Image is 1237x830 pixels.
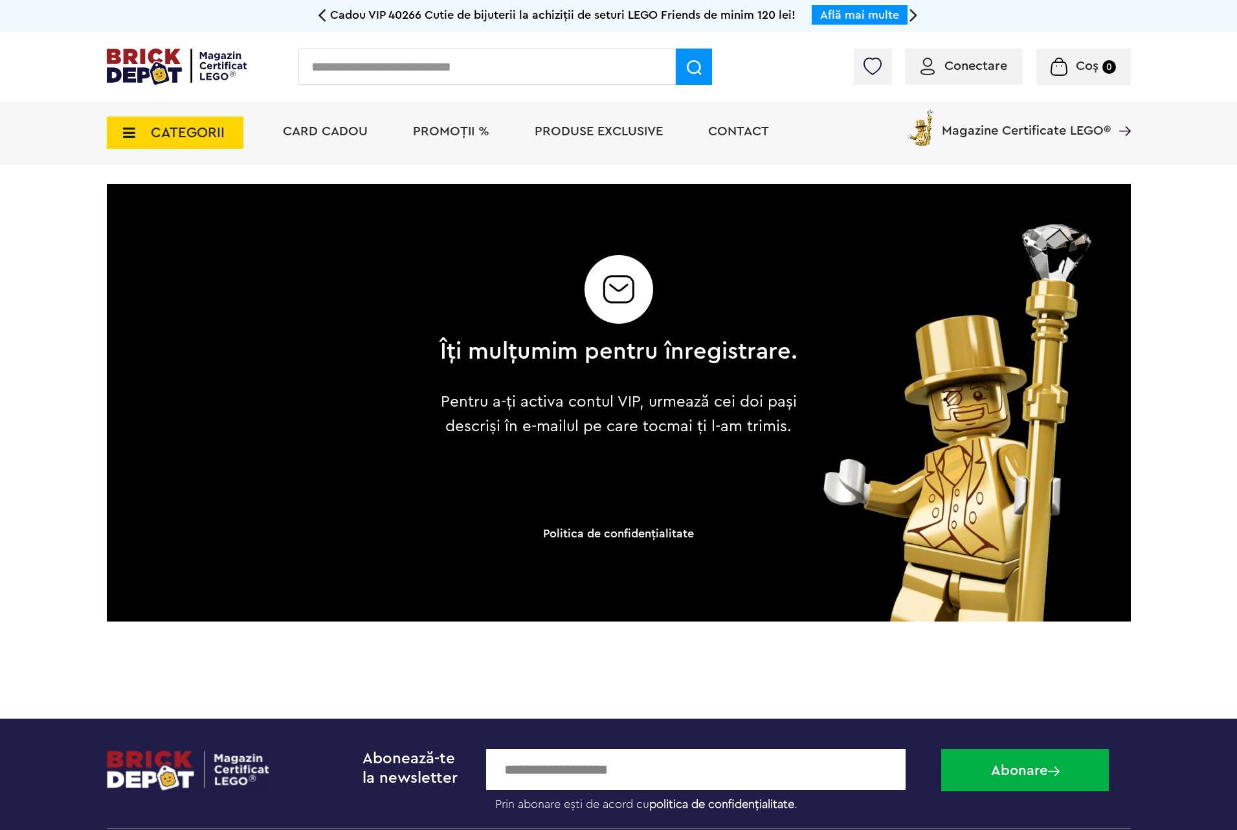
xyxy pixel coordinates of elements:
button: Abonare [941,749,1109,791]
a: politica de confidențialitate [649,798,794,810]
label: Prin abonare ești de acord cu . [486,790,931,812]
img: footerlogo [107,749,271,791]
span: Coș [1076,60,1098,73]
small: 0 [1102,60,1116,74]
h2: Îți mulțumim pentru înregistrare. [440,339,797,364]
a: Contact [708,125,769,138]
span: CATEGORII [151,126,225,140]
span: Magazine Certificate LEGO® [942,107,1111,137]
a: PROMOȚII % [413,125,489,138]
a: Conectare [920,60,1007,73]
a: Card Cadou [283,125,368,138]
a: Politica de confidenţialitate [543,528,694,539]
a: Produse exclusive [535,125,663,138]
a: Află mai multe [820,9,899,21]
span: Conectare [944,60,1007,73]
a: Magazine Certificate LEGO® [1111,107,1131,120]
span: Abonează-te la newsletter [362,751,458,786]
p: Pentru a-ți activa contul VIP, urmează cei doi pași descriși în e-mailul pe care tocmai ți l-am t... [430,390,807,439]
span: Cadou VIP 40266 Cutie de bijuterii la achiziții de seturi LEGO Friends de minim 120 lei! [330,9,796,21]
img: Abonare [1048,767,1060,776]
